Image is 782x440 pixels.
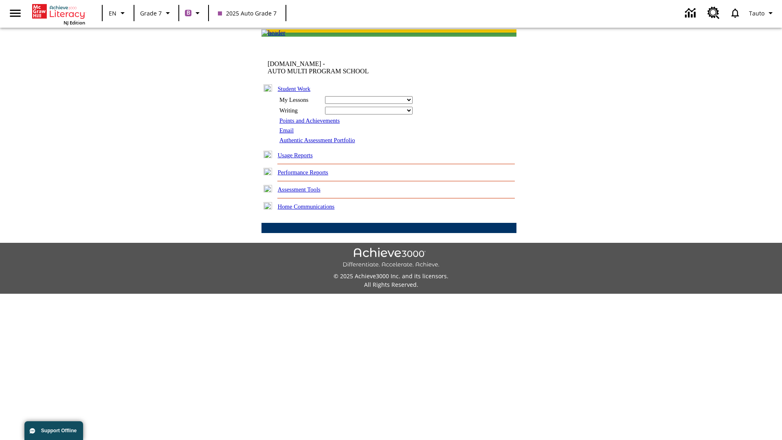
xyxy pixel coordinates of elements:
a: Points and Achievements [279,117,340,124]
td: [DOMAIN_NAME] - [268,60,417,75]
a: Notifications [725,2,746,24]
button: Language: EN, Select a language [105,6,131,20]
button: Grade: Grade 7, Select a grade [137,6,176,20]
img: minus.gif [264,84,272,92]
img: header [261,29,286,37]
a: Resource Center, Will open in new tab [703,2,725,24]
span: NJ Edition [64,20,85,26]
div: Writing [279,107,320,114]
img: plus.gif [264,185,272,192]
span: Tauto [749,9,764,18]
span: B [187,8,190,18]
span: 2025 Auto Grade 7 [218,9,277,18]
a: Data Center [680,2,703,24]
img: plus.gif [264,168,272,175]
a: Assessment Tools [278,186,321,193]
button: Profile/Settings [746,6,779,20]
span: Grade 7 [140,9,162,18]
a: Email [279,127,294,134]
div: My Lessons [279,97,320,103]
button: Support Offline [24,421,83,440]
a: Student Work [278,86,310,92]
button: Boost Class color is purple. Change class color [182,6,206,20]
a: Performance Reports [278,169,328,176]
span: EN [109,9,116,18]
button: Open side menu [3,1,27,25]
img: plus.gif [264,151,272,158]
a: Usage Reports [278,152,313,158]
img: plus.gif [264,202,272,209]
img: Achieve3000 Differentiate Accelerate Achieve [343,248,439,268]
a: Home Communications [278,203,335,210]
div: Home [32,2,85,26]
nobr: AUTO MULTI PROGRAM SCHOOL [268,68,369,75]
a: Authentic Assessment Portfolio [279,137,355,143]
span: Support Offline [41,428,77,433]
